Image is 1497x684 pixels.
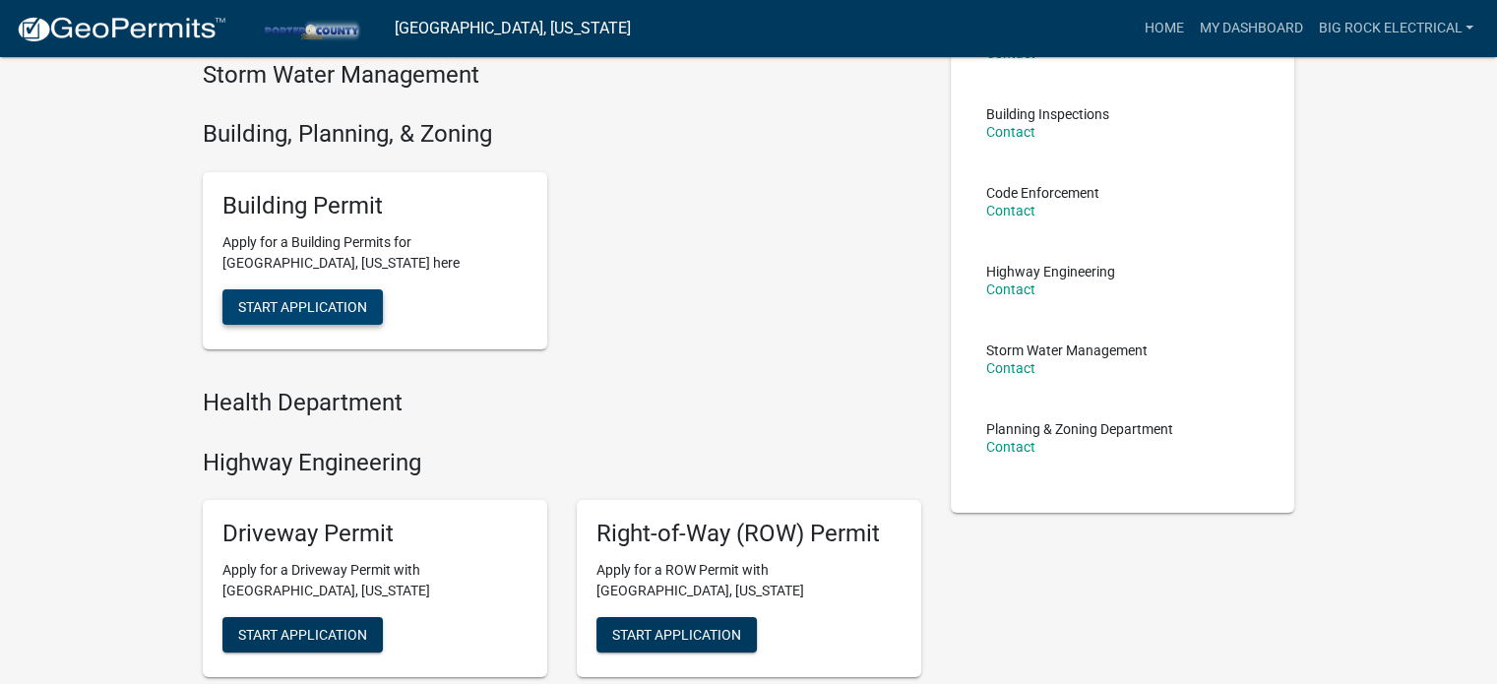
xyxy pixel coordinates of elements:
a: [GEOGRAPHIC_DATA], [US_STATE] [395,12,631,45]
a: Contact [986,360,1035,376]
a: Big Rock Electrical [1310,10,1481,47]
p: Storm Water Management [986,343,1148,357]
button: Start Application [596,617,757,653]
h4: Storm Water Management [203,61,921,90]
p: Highway Engineering [986,265,1115,279]
p: Apply for a Building Permits for [GEOGRAPHIC_DATA], [US_STATE] here [222,232,528,274]
a: Contact [986,439,1035,455]
a: Contact [986,124,1035,140]
a: Contact [986,203,1035,218]
a: Home [1136,10,1191,47]
p: Apply for a ROW Permit with [GEOGRAPHIC_DATA], [US_STATE] [596,560,902,601]
a: My Dashboard [1191,10,1310,47]
h4: Highway Engineering [203,449,921,477]
img: Porter County, Indiana [242,15,379,41]
span: Start Application [612,627,741,643]
h4: Health Department [203,389,921,417]
h4: Building, Planning, & Zoning [203,120,921,149]
button: Start Application [222,617,383,653]
a: Contact [986,281,1035,297]
h5: Driveway Permit [222,520,528,548]
span: Start Application [238,298,367,314]
button: Start Application [222,289,383,325]
span: Start Application [238,627,367,643]
p: Code Enforcement [986,186,1099,200]
p: Apply for a Driveway Permit with [GEOGRAPHIC_DATA], [US_STATE] [222,560,528,601]
p: Building Inspections [986,107,1109,121]
h5: Building Permit [222,192,528,220]
p: Planning & Zoning Department [986,422,1173,436]
h5: Right-of-Way (ROW) Permit [596,520,902,548]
